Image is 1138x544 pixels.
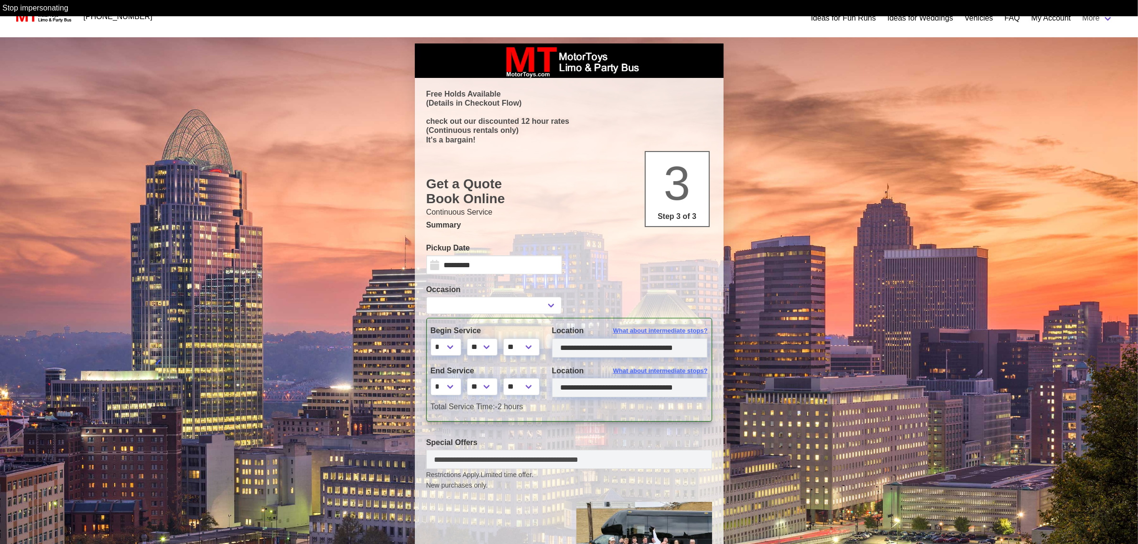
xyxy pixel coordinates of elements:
[78,7,158,26] a: [PHONE_NUMBER]
[965,12,993,24] a: Vehicles
[481,470,533,480] span: Limited time offer.
[426,480,712,490] span: New purchases only.
[426,135,712,144] p: It's a bargain!
[426,176,712,207] h1: Get a Quote Book Online
[426,89,712,98] p: Free Holds Available
[431,325,538,337] label: Begin Service
[613,366,708,376] span: What about intermediate stops?
[650,211,705,222] p: Step 3 of 3
[423,401,715,413] div: -2 hours
[1031,12,1071,24] a: My Account
[426,126,712,135] p: (Continuous rentals only)
[552,326,584,335] span: Location
[426,471,712,490] small: Restrictions Apply.
[426,98,712,108] p: (Details in Checkout Flow)
[613,326,708,336] span: What about intermediate stops?
[426,207,712,218] p: Continuous Service
[426,242,562,254] label: Pickup Date
[1077,9,1119,28] a: More
[426,437,712,448] label: Special Offers
[552,367,584,375] span: Location
[498,44,641,78] img: box_logo_brand.jpeg
[13,10,72,23] img: MotorToys Logo
[2,4,68,12] a: Stop impersonating
[888,12,954,24] a: Ideas for Weddings
[664,156,691,210] span: 3
[431,403,495,411] span: Total Service Time:
[431,365,538,377] label: End Service
[426,117,712,126] p: check out our discounted 12 hour rates
[426,219,712,231] p: Summary
[1005,12,1020,24] a: FAQ
[811,12,876,24] a: Ideas for Fun Runs
[426,284,562,295] label: Occasion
